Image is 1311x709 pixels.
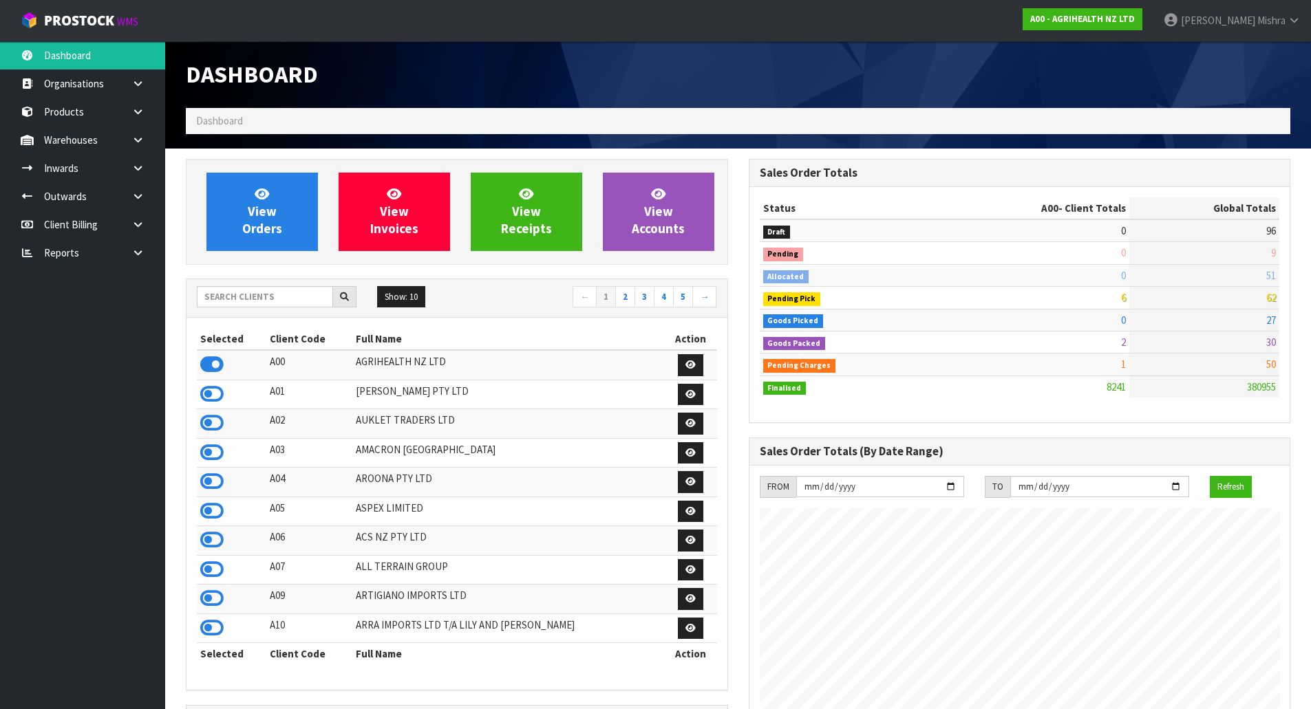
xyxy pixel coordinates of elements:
[1030,13,1135,25] strong: A00 - AGRIHEALTH NZ LTD
[266,555,353,585] td: A07
[1129,197,1279,219] th: Global Totals
[1121,246,1126,259] span: 0
[763,270,809,284] span: Allocated
[370,186,418,237] span: View Invoices
[635,286,654,308] a: 3
[760,197,932,219] th: Status
[1121,314,1126,327] span: 0
[339,173,450,251] a: ViewInvoices
[186,60,318,89] span: Dashboard
[763,359,836,373] span: Pending Charges
[352,643,664,665] th: Full Name
[763,337,826,351] span: Goods Packed
[377,286,425,308] button: Show: 10
[654,286,674,308] a: 4
[673,286,693,308] a: 5
[197,328,266,350] th: Selected
[763,292,821,306] span: Pending Pick
[1210,476,1252,498] button: Refresh
[352,438,664,468] td: AMACRON [GEOGRAPHIC_DATA]
[1121,224,1126,237] span: 0
[1266,291,1276,304] span: 62
[692,286,716,308] a: →
[21,12,38,29] img: cube-alt.png
[665,328,717,350] th: Action
[352,468,664,497] td: AROONA PTY LTD
[352,328,664,350] th: Full Name
[1266,269,1276,282] span: 51
[1121,358,1126,371] span: 1
[763,248,804,261] span: Pending
[352,409,664,439] td: AUKLET TRADERS LTD
[1121,291,1126,304] span: 6
[266,328,353,350] th: Client Code
[266,643,353,665] th: Client Code
[1271,246,1276,259] span: 9
[1023,8,1142,30] a: A00 - AGRIHEALTH NZ LTD
[760,476,796,498] div: FROM
[467,286,717,310] nav: Page navigation
[197,286,333,307] input: Search clients
[632,186,685,237] span: View Accounts
[471,173,582,251] a: ViewReceipts
[615,286,635,308] a: 2
[665,643,717,665] th: Action
[266,526,353,556] td: A06
[501,186,552,237] span: View Receipts
[1041,201,1058,215] span: A00
[573,286,597,308] a: ←
[1181,14,1255,27] span: [PERSON_NAME]
[117,15,138,28] small: WMS
[760,166,1280,179] h3: Sales Order Totals
[1266,336,1276,349] span: 30
[266,585,353,614] td: A09
[196,114,243,127] span: Dashboard
[266,350,353,380] td: A00
[763,314,824,328] span: Goods Picked
[266,438,353,468] td: A03
[242,186,282,237] span: View Orders
[266,497,353,526] td: A05
[44,12,114,30] span: ProStock
[352,350,664,380] td: AGRIHEALTH NZ LTD
[266,409,353,439] td: A02
[352,585,664,614] td: ARTIGIANO IMPORTS LTD
[1266,314,1276,327] span: 27
[197,643,266,665] th: Selected
[352,526,664,556] td: ACS NZ PTY LTD
[1121,336,1126,349] span: 2
[352,555,664,585] td: ALL TERRAIN GROUP
[266,468,353,497] td: A04
[352,613,664,643] td: ARRA IMPORTS LTD T/A LILY AND [PERSON_NAME]
[763,226,791,239] span: Draft
[352,497,664,526] td: ASPEX LIMITED
[1247,380,1276,393] span: 380955
[1257,14,1286,27] span: Mishra
[1121,269,1126,282] span: 0
[931,197,1129,219] th: - Client Totals
[985,476,1010,498] div: TO
[1266,358,1276,371] span: 50
[206,173,318,251] a: ViewOrders
[266,380,353,409] td: A01
[760,445,1280,458] h3: Sales Order Totals (By Date Range)
[1107,380,1126,393] span: 8241
[596,286,616,308] a: 1
[603,173,714,251] a: ViewAccounts
[1266,224,1276,237] span: 96
[763,382,807,395] span: Finalised
[352,380,664,409] td: [PERSON_NAME] PTY LTD
[266,613,353,643] td: A10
